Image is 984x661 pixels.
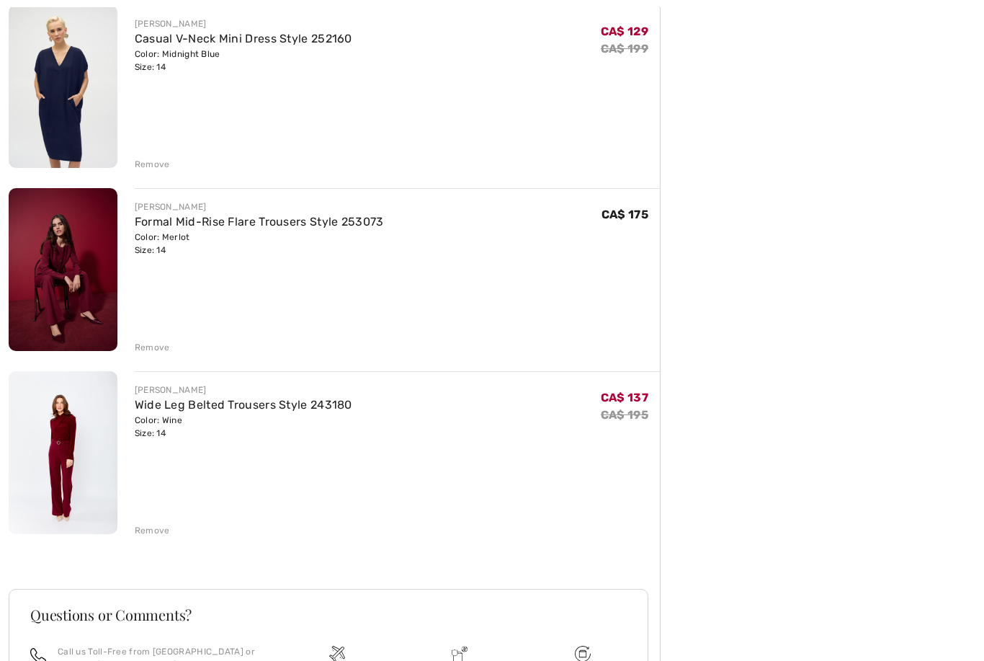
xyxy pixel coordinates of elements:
a: Wide Leg Belted Trousers Style 243180 [135,398,352,412]
div: Color: Midnight Blue Size: 14 [135,48,352,74]
div: [PERSON_NAME] [135,17,352,30]
img: Formal Mid-Rise Flare Trousers Style 253073 [9,188,117,351]
div: Remove [135,158,170,171]
img: Wide Leg Belted Trousers Style 243180 [9,371,117,534]
s: CA$ 199 [601,42,648,56]
img: Casual V-Neck Mini Dress Style 252160 [9,5,117,168]
h3: Questions or Comments? [30,608,627,622]
div: Remove [135,524,170,537]
div: [PERSON_NAME] [135,200,384,213]
span: CA$ 137 [601,391,648,404]
div: Color: Merlot Size: 14 [135,231,384,257]
span: CA$ 175 [601,208,648,221]
a: Casual V-Neck Mini Dress Style 252160 [135,32,352,45]
div: Remove [135,341,170,354]
s: CA$ 195 [601,408,648,422]
div: Color: Wine Size: 14 [135,414,352,440]
span: CA$ 129 [601,25,648,38]
a: Formal Mid-Rise Flare Trousers Style 253073 [135,215,384,229]
div: [PERSON_NAME] [135,383,352,396]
